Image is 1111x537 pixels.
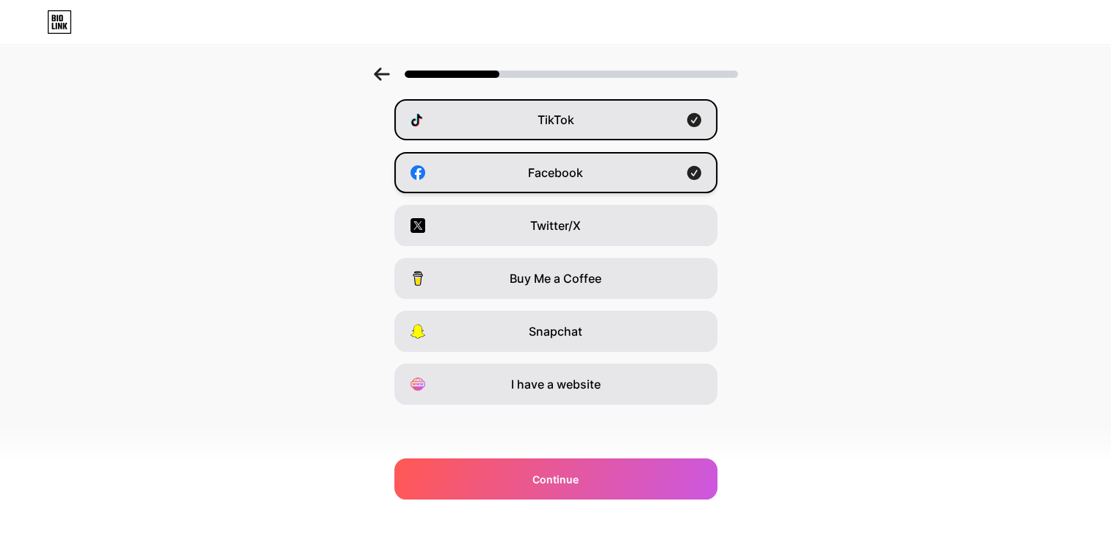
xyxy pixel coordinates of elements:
[528,164,583,181] span: Facebook
[510,270,601,287] span: Buy Me a Coffee
[529,322,582,340] span: Snapchat
[532,472,579,487] span: Continue
[511,375,601,393] span: I have a website
[530,217,581,234] span: Twitter/X
[538,111,574,129] span: TikTok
